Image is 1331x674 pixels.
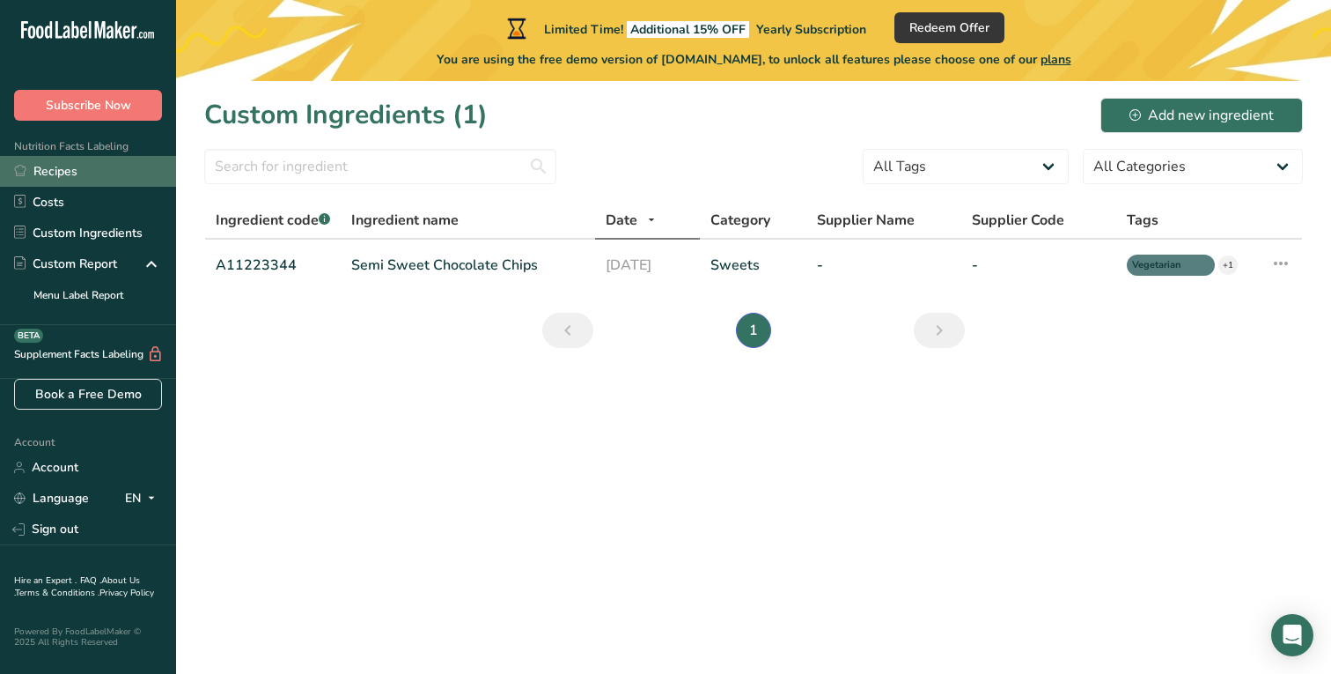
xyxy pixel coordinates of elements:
[14,626,162,648] div: Powered By FoodLabelMaker © 2025 All Rights Reserved
[972,210,1064,231] span: Supplier Code
[710,210,770,231] span: Category
[351,210,459,231] span: Ingredient name
[14,483,89,514] a: Language
[14,90,162,121] button: Subscribe Now
[817,255,951,276] a: -
[710,255,796,276] a: Sweets
[756,21,866,38] span: Yearly Subscription
[1100,98,1303,133] button: Add new ingredient
[14,329,43,343] div: BETA
[99,587,154,599] a: Privacy Policy
[606,210,637,231] span: Date
[817,210,915,231] span: Supplier Name
[216,211,330,230] span: Ingredient code
[1271,614,1313,656] div: Open Intercom Messenger
[14,379,162,410] a: Book a Free Demo
[504,18,866,39] div: Limited Time!
[14,574,77,587] a: Hire an Expert .
[894,12,1004,43] button: Redeem Offer
[15,587,99,599] a: Terms & Conditions .
[204,149,556,184] input: Search for ingredient
[972,255,1106,276] a: -
[914,313,965,348] a: Next
[46,96,131,115] span: Subscribe Now
[627,21,749,38] span: Additional 15% OFF
[1127,210,1158,231] span: Tags
[14,574,140,599] a: About Us .
[606,255,689,276] a: [DATE]
[1218,256,1238,275] div: +1
[216,255,330,276] a: A11223344
[125,488,162,509] div: EN
[204,95,488,135] h1: Custom Ingredients (1)
[1129,105,1274,126] div: Add new ingredient
[1041,51,1071,68] span: plans
[909,19,989,37] span: Redeem Offer
[14,255,117,273] div: Custom Report
[1132,258,1194,273] span: Vegetarian
[437,50,1071,69] span: You are using the free demo version of [DOMAIN_NAME], to unlock all features please choose one of...
[542,313,593,348] a: Previous
[351,255,585,276] a: Semi Sweet Chocolate Chips
[80,574,101,587] a: FAQ .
